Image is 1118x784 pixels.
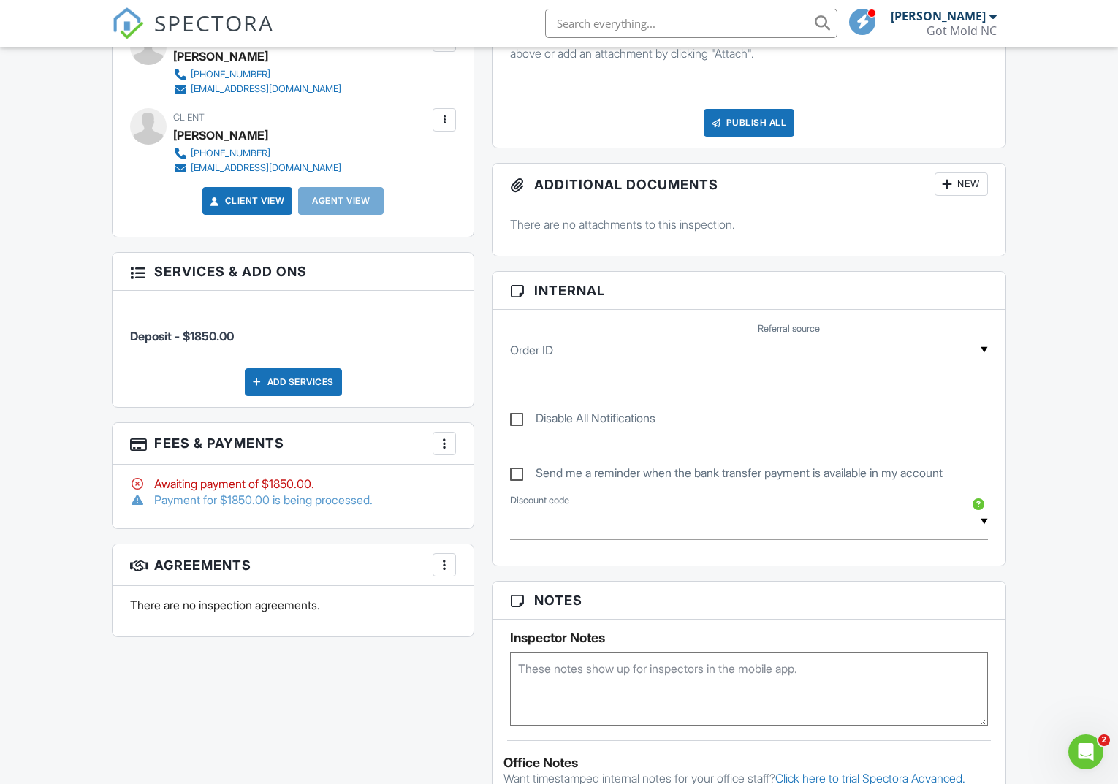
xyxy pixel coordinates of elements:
[510,216,988,232] p: There are no attachments to this inspection.
[1098,734,1110,746] span: 2
[191,148,270,159] div: [PHONE_NUMBER]
[173,146,341,161] a: [PHONE_NUMBER]
[758,322,820,335] label: Referral source
[130,302,456,356] li: Service: Deposit
[173,82,341,96] a: [EMAIL_ADDRESS][DOMAIN_NAME]
[510,494,569,507] label: Discount code
[493,272,1005,310] h3: Internal
[510,411,655,430] label: Disable All Notifications
[493,164,1005,205] h3: Additional Documents
[208,194,285,208] a: Client View
[510,631,988,645] h5: Inspector Notes
[704,109,795,137] div: Publish All
[173,112,205,123] span: Client
[191,83,341,95] div: [EMAIL_ADDRESS][DOMAIN_NAME]
[173,67,341,82] a: [PHONE_NUMBER]
[510,342,553,358] label: Order ID
[510,466,943,484] label: Send me a reminder when the bank transfer payment is available in my account
[112,7,144,39] img: The Best Home Inspection Software - Spectora
[927,23,997,38] div: Got Mold NC
[130,492,456,508] div: Payment for $1850.00 is being processed.
[545,9,837,38] input: Search everything...
[503,756,995,770] div: Office Notes
[130,597,456,613] p: There are no inspection agreements.
[130,476,456,492] div: Awaiting payment of $1850.00.
[493,582,1005,620] h3: Notes
[154,7,274,38] span: SPECTORA
[113,423,474,465] h3: Fees & Payments
[191,162,341,174] div: [EMAIL_ADDRESS][DOMAIN_NAME]
[112,20,274,50] a: SPECTORA
[891,9,986,23] div: [PERSON_NAME]
[173,45,268,67] div: [PERSON_NAME]
[935,172,988,196] div: New
[173,124,268,146] div: [PERSON_NAME]
[113,544,474,586] h3: Agreements
[191,69,270,80] div: [PHONE_NUMBER]
[173,161,341,175] a: [EMAIL_ADDRESS][DOMAIN_NAME]
[113,253,474,291] h3: Services & Add ons
[245,368,342,396] div: Add Services
[1068,734,1103,769] iframe: Intercom live chat
[130,329,234,343] span: Deposit - $1850.00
